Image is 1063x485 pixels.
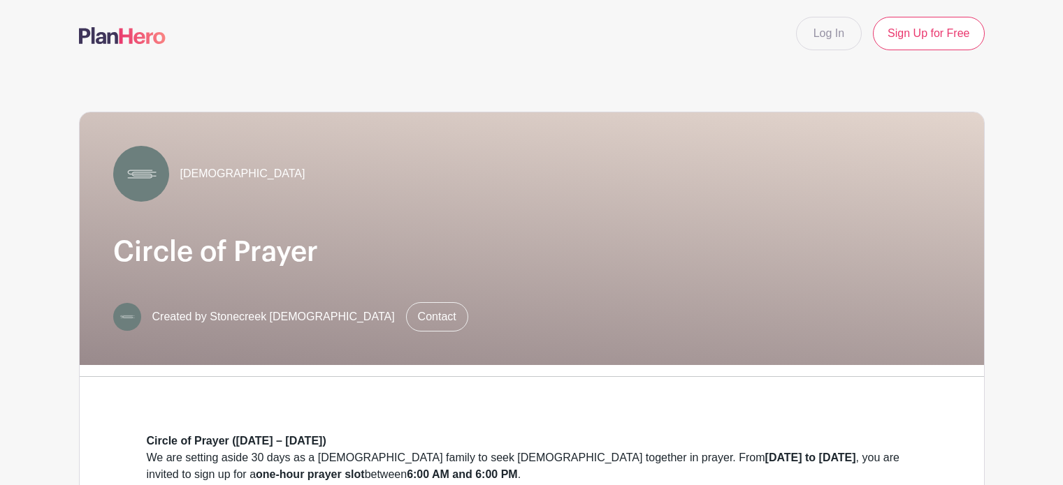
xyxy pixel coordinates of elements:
[406,302,468,331] a: Contact
[79,27,166,44] img: logo-507f7623f17ff9eddc593b1ce0a138ce2505c220e1c5a4e2b4648c50719b7d32.svg
[113,146,169,202] img: Youth%20Logo%20Variations.png
[113,235,950,269] h1: Circle of Prayer
[256,468,365,480] strong: one-hour prayer slot
[152,308,395,325] span: Created by Stonecreek [DEMOGRAPHIC_DATA]
[796,17,862,50] a: Log In
[180,165,305,182] span: [DEMOGRAPHIC_DATA]
[407,468,518,480] strong: 6:00 AM and 6:00 PM
[113,303,141,331] img: Youth%20Logo%20Variations.png
[765,452,856,463] strong: [DATE] to [DATE]
[873,17,984,50] a: Sign Up for Free
[147,435,326,447] strong: Circle of Prayer ([DATE] – [DATE])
